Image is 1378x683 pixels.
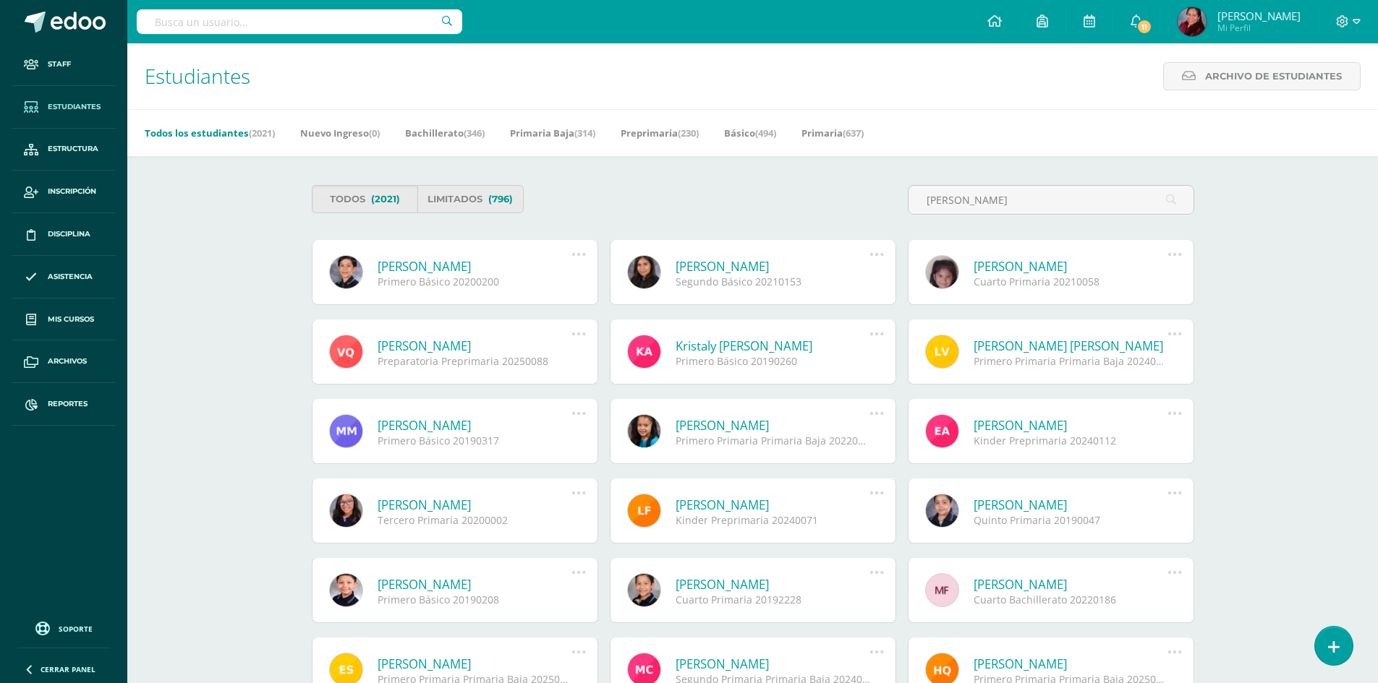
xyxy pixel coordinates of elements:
[378,513,572,527] div: Tercero Primaria 20200002
[48,398,88,410] span: Reportes
[48,59,71,70] span: Staff
[12,256,116,298] a: Asistencia
[1163,62,1361,90] a: Archivo de Estudiantes
[974,434,1168,447] div: Kinder Preprimaria 20240112
[378,258,572,275] a: [PERSON_NAME]
[300,121,380,145] a: Nuevo Ingreso(0)
[48,271,93,283] span: Asistencia
[48,228,90,240] span: Disciplina
[676,258,870,275] a: [PERSON_NAME]
[59,624,93,634] span: Soporte
[1136,19,1152,35] span: 11
[676,497,870,513] a: [PERSON_NAME]
[909,186,1194,214] input: Busca al estudiante aquí...
[974,338,1168,354] a: [PERSON_NAME] [PERSON_NAME]
[378,656,572,672] a: [PERSON_NAME]
[676,513,870,527] div: Kinder Preprimaria 20240071
[1217,22,1301,34] span: Mi Perfil
[48,143,98,155] span: Estructura
[676,417,870,434] a: [PERSON_NAME]
[676,354,870,368] div: Primero Básico 20190260
[48,314,94,325] span: Mis cursos
[621,121,699,145] a: Preprimaria(230)
[1217,9,1301,23] span: [PERSON_NAME]
[17,618,110,637] a: Soporte
[574,126,595,139] span: (314)
[48,356,87,367] span: Archivos
[678,126,699,139] span: (230)
[974,656,1168,672] a: [PERSON_NAME]
[724,121,776,145] a: Básico(494)
[974,497,1168,513] a: [PERSON_NAME]
[378,275,572,288] div: Primero Básico 20200200
[974,576,1168,593] a: [PERSON_NAME]
[145,121,275,145] a: Todos los estudiantes(2021)
[249,126,275,139] span: (2021)
[369,126,380,139] span: (0)
[676,434,870,447] div: Primero Primaria Primaria Baja 20220314
[974,275,1168,288] div: Cuarto Primaria 20210058
[145,62,250,90] span: Estudiantes
[378,576,572,593] a: [PERSON_NAME]
[676,576,870,593] a: [PERSON_NAME]
[12,129,116,171] a: Estructura
[974,417,1168,434] a: [PERSON_NAME]
[676,593,870,606] div: Cuarto Primaria 20192228
[974,258,1168,275] a: [PERSON_NAME]
[676,338,870,354] a: Kristaly [PERSON_NAME]
[12,298,116,341] a: Mis cursos
[843,126,864,139] span: (637)
[417,185,524,213] a: Limitados(796)
[378,593,572,606] div: Primero Básico 20190208
[801,121,864,145] a: Primaria(637)
[510,121,595,145] a: Primaria Baja(314)
[378,354,572,368] div: Preparatoria Preprimaria 20250088
[12,383,116,426] a: Reportes
[12,43,116,86] a: Staff
[1178,7,1207,36] img: 00c1b1db20a3e38a90cfe610d2c2e2f3.png
[48,186,96,197] span: Inscripción
[12,86,116,129] a: Estudiantes
[378,417,572,434] a: [PERSON_NAME]
[378,338,572,354] a: [PERSON_NAME]
[405,121,485,145] a: Bachillerato(346)
[974,354,1168,368] div: Primero Primaria Primaria Baja 20240208
[12,171,116,213] a: Inscripción
[12,213,116,256] a: Disciplina
[974,593,1168,606] div: Cuarto Bachillerato 20220186
[464,126,485,139] span: (346)
[378,497,572,513] a: [PERSON_NAME]
[48,101,101,113] span: Estudiantes
[974,513,1168,527] div: Quinto Primaria 20190047
[312,185,418,213] a: Todos(2021)
[137,9,462,34] input: Busca un usuario...
[1205,63,1342,90] span: Archivo de Estudiantes
[676,656,870,672] a: [PERSON_NAME]
[41,664,95,674] span: Cerrar panel
[755,126,776,139] span: (494)
[12,340,116,383] a: Archivos
[378,434,572,447] div: Primero Básico 20190317
[488,186,513,212] span: (796)
[371,186,400,212] span: (2021)
[676,275,870,288] div: Segundo Básico 20210153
